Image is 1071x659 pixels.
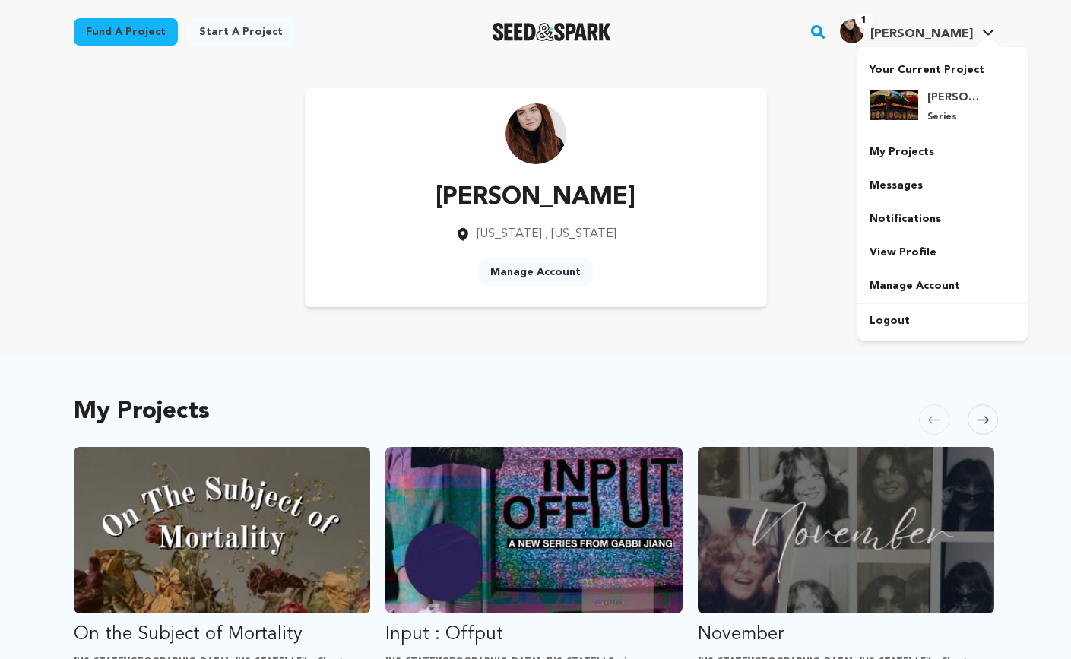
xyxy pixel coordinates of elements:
a: Messages [857,169,1028,202]
p: Input : Offput [385,623,683,647]
div: Kate F.'s Profile [840,19,973,43]
img: 323dd878e9a1f51f.png [840,19,864,43]
a: Manage Account [478,258,593,286]
a: View Profile [857,236,1028,269]
a: Notifications [857,202,1028,236]
p: Your Current Project [870,56,1016,78]
span: Kate F.'s Profile [837,16,997,48]
img: f3fd5b6477a752e8.png [870,90,918,120]
span: 1 [855,13,873,28]
a: Fund a project [74,18,178,46]
a: My Projects [857,135,1028,169]
span: [PERSON_NAME] [870,28,973,40]
p: On the Subject of Mortality [74,623,371,647]
p: [PERSON_NAME] [436,179,635,216]
a: Your Current Project [PERSON_NAME]'s World Famous Halal Cart — TV Pilot Series [870,56,1016,135]
img: Seed&Spark Logo Dark Mode [493,23,612,41]
a: Kate F.'s Profile [837,16,997,43]
a: Logout [857,304,1028,337]
h4: [PERSON_NAME]'s World Famous Halal Cart — TV Pilot [927,90,982,105]
a: Manage Account [857,269,1028,303]
a: Seed&Spark Homepage [493,23,612,41]
img: https://seedandspark-static.s3.us-east-2.amazonaws.com/images/User/002/179/857/medium/323dd878e9a... [505,103,566,164]
a: Start a project [187,18,295,46]
span: , [US_STATE] [545,228,616,240]
p: Series [927,111,982,123]
span: [US_STATE] [477,228,542,240]
p: November [698,623,995,647]
h2: My Projects [74,401,210,423]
